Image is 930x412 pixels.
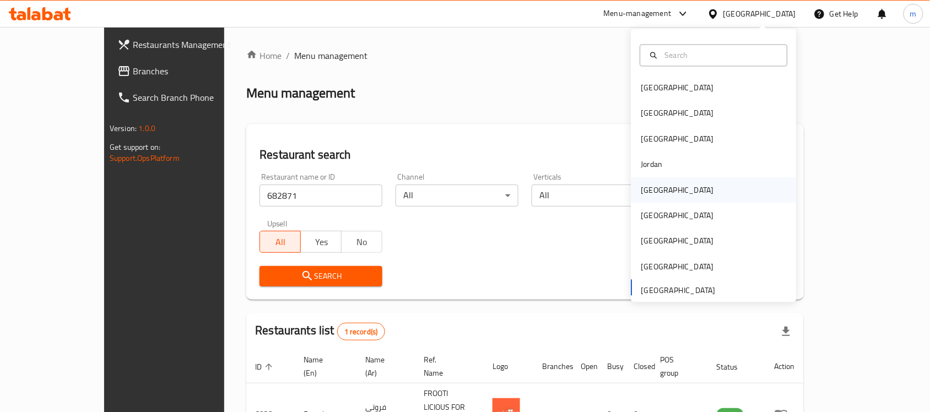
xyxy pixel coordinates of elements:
[424,353,471,380] span: Ref. Name
[255,322,385,340] h2: Restaurants list
[246,49,282,62] a: Home
[255,360,276,373] span: ID
[660,353,695,380] span: POS group
[246,49,804,62] nav: breadcrumb
[766,350,804,383] th: Action
[259,231,301,253] button: All
[533,350,572,383] th: Branches
[110,151,180,165] a: Support.OpsPlatform
[717,360,753,373] span: Status
[598,350,625,383] th: Busy
[341,231,382,253] button: No
[773,318,799,345] div: Export file
[484,350,533,383] th: Logo
[305,234,337,250] span: Yes
[338,327,385,337] span: 1 record(s)
[109,58,259,84] a: Branches
[396,185,518,207] div: All
[366,353,402,380] span: Name (Ar)
[910,8,917,20] span: m
[572,350,598,383] th: Open
[268,269,374,283] span: Search
[259,147,791,163] h2: Restaurant search
[625,350,651,383] th: Closed
[246,84,355,102] h2: Menu management
[133,91,251,104] span: Search Branch Phone
[294,49,367,62] span: Menu management
[300,231,342,253] button: Yes
[641,107,714,120] div: [GEOGRAPHIC_DATA]
[138,121,155,135] span: 1.0.0
[641,159,663,171] div: Jordan
[641,210,714,222] div: [GEOGRAPHIC_DATA]
[604,7,672,20] div: Menu-management
[641,133,714,145] div: [GEOGRAPHIC_DATA]
[133,64,251,78] span: Branches
[304,353,343,380] span: Name (En)
[109,31,259,58] a: Restaurants Management
[337,323,385,340] div: Total records count
[109,84,259,111] a: Search Branch Phone
[259,266,382,286] button: Search
[641,261,714,273] div: [GEOGRAPHIC_DATA]
[641,82,714,94] div: [GEOGRAPHIC_DATA]
[110,140,160,154] span: Get support on:
[723,8,796,20] div: [GEOGRAPHIC_DATA]
[264,234,296,250] span: All
[346,234,378,250] span: No
[110,121,137,135] span: Version:
[641,184,714,196] div: [GEOGRAPHIC_DATA]
[259,185,382,207] input: Search for restaurant name or ID..
[286,49,290,62] li: /
[661,49,781,61] input: Search
[532,185,655,207] div: All
[641,235,714,247] div: [GEOGRAPHIC_DATA]
[133,38,251,51] span: Restaurants Management
[267,220,288,227] label: Upsell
